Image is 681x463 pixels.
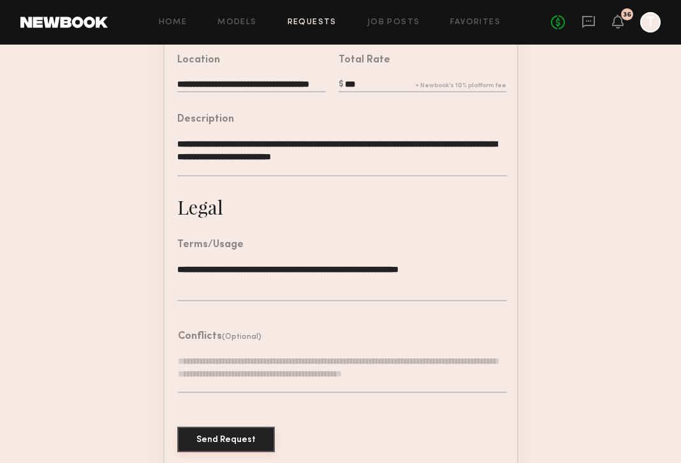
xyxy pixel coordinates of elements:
[217,18,256,27] a: Models
[159,18,187,27] a: Home
[623,11,631,18] div: 36
[177,427,275,452] button: Send Request
[450,18,501,27] a: Favorites
[367,18,420,27] a: Job Posts
[178,332,261,342] header: Conflicts
[288,18,337,27] a: Requests
[339,55,390,66] div: Total Rate
[177,194,223,220] div: Legal
[177,240,244,250] div: Terms/Usage
[222,333,261,341] span: (Optional)
[177,115,234,125] div: Description
[640,12,661,32] a: T
[177,55,220,66] div: Location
